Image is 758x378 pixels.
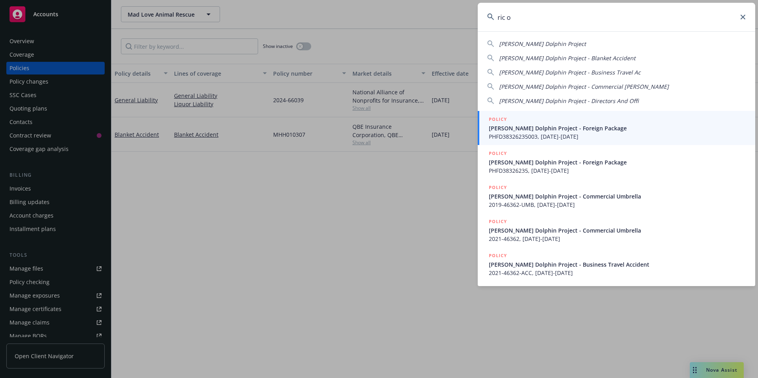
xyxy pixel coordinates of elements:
span: [PERSON_NAME] Dolphin Project - Business Travel Accident [489,260,746,269]
span: 2021-46362-ACC, [DATE]-[DATE] [489,269,746,277]
span: [PERSON_NAME] Dolphin Project - Business Travel Ac [499,69,641,76]
span: PHFD38326235, [DATE]-[DATE] [489,166,746,175]
a: POLICY[PERSON_NAME] Dolphin Project - Commercial Umbrella2021-46362, [DATE]-[DATE] [478,213,755,247]
h5: POLICY [489,115,507,123]
a: POLICY[PERSON_NAME] Dolphin Project - Business Travel Accident2021-46362-ACC, [DATE]-[DATE] [478,247,755,281]
a: POLICY[PERSON_NAME] Dolphin Project - Foreign PackagePHFD38326235003, [DATE]-[DATE] [478,111,755,145]
a: POLICY[PERSON_NAME] Dolphin Project - Commercial Umbrella2019-46362-UMB, [DATE]-[DATE] [478,179,755,213]
span: [PERSON_NAME] Dolphin Project - Directors And Offi [499,97,639,105]
span: [PERSON_NAME] Dolphin Project - Foreign Package [489,158,746,166]
h5: POLICY [489,149,507,157]
h5: POLICY [489,183,507,191]
span: [PERSON_NAME] Dolphin Project - Commercial Umbrella [489,226,746,235]
span: 2021-46362, [DATE]-[DATE] [489,235,746,243]
input: Search... [478,3,755,31]
span: [PERSON_NAME] Dolphin Project - Commercial [PERSON_NAME] [499,83,669,90]
a: POLICY[PERSON_NAME] Dolphin Project - Foreign PackagePHFD38326235, [DATE]-[DATE] [478,145,755,179]
span: [PERSON_NAME] Dolphin Project [499,40,586,48]
h5: POLICY [489,252,507,260]
span: PHFD38326235003, [DATE]-[DATE] [489,132,746,141]
h5: POLICY [489,218,507,225]
span: 2019-46362-UMB, [DATE]-[DATE] [489,200,746,209]
span: [PERSON_NAME] Dolphin Project - Foreign Package [489,124,746,132]
span: [PERSON_NAME] Dolphin Project - Blanket Accident [499,54,635,62]
span: [PERSON_NAME] Dolphin Project - Commercial Umbrella [489,192,746,200]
